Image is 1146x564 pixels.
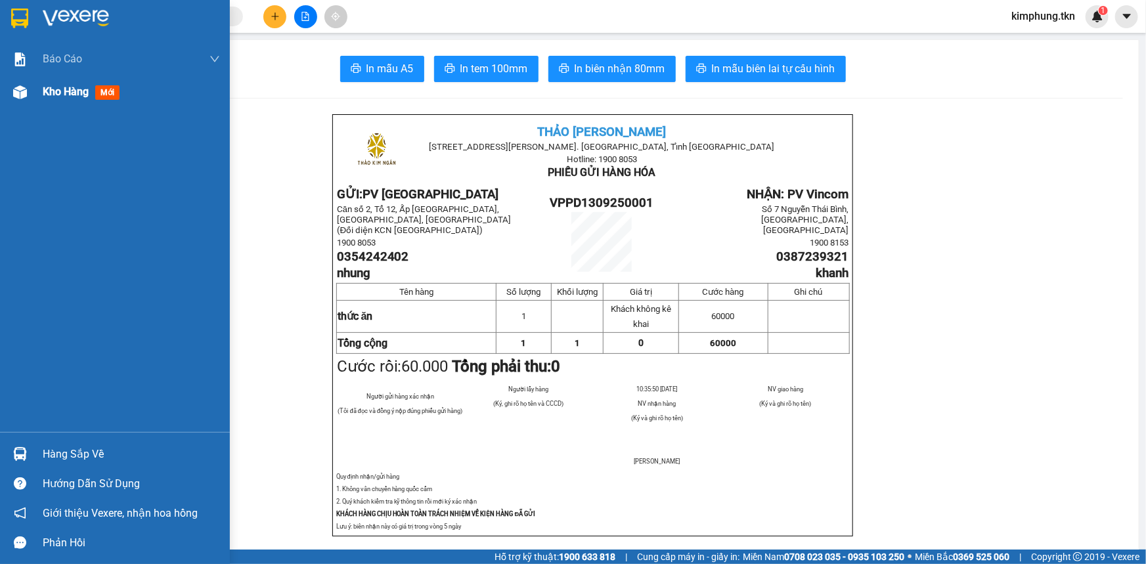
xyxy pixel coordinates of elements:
span: 1 [575,338,580,348]
span: In mẫu A5 [366,60,414,77]
span: question-circle [14,477,26,490]
span: 1 [521,338,526,348]
span: Lưu ý: biên nhận này có giá trị trong vòng 5 ngày [336,523,462,530]
span: Cước hàng [703,287,744,297]
span: Tên hàng [399,287,433,297]
span: Căn số 2, Tổ 12, Ấp [GEOGRAPHIC_DATA], [GEOGRAPHIC_DATA], [GEOGRAPHIC_DATA] (Đối diện KCN [GEOG... [337,204,512,235]
button: aim [324,5,347,28]
span: 0387239321 [777,249,849,264]
span: Giá trị [630,287,652,297]
span: caret-down [1121,11,1133,22]
span: (Ký, ghi rõ họ tên và CCCD) [493,400,563,407]
span: Kho hàng [43,85,89,98]
span: down [209,54,220,64]
strong: KHÁCH HÀNG CHỊU HOÀN TOÀN TRÁCH NHIỆM VỀ KIỆN HÀNG ĐÃ GỬI [336,510,536,517]
span: Người lấy hàng [508,385,548,393]
span: Hỗ trợ kỹ thuật: [495,550,615,564]
span: 1. Không vân chuyển hàng quốc cấm [336,485,433,492]
span: Quy định nhận/gửi hàng [336,473,399,480]
span: Hotline: 1900 8053 [567,154,637,164]
button: plus [263,5,286,28]
span: 10:35:50 [DATE] [636,385,677,393]
li: Hotline: 1900 8153 [123,49,549,65]
span: aim [331,12,340,21]
span: thức ăn [338,310,373,322]
span: (Tôi đã đọc và đồng ý nộp đúng phiếu gửi hàng) [338,407,463,414]
span: THẢO [PERSON_NAME] [538,125,667,139]
span: file-add [301,12,310,21]
img: logo.jpg [16,16,82,82]
strong: Tổng cộng [338,337,387,349]
strong: Tổng phải thu: [452,357,561,376]
div: Hàng sắp về [43,445,220,464]
span: kimphung.tkn [1001,8,1086,24]
span: | [625,550,627,564]
span: 60000 [710,338,736,348]
span: nhung [337,266,370,280]
strong: 0369 525 060 [953,552,1009,562]
span: | [1019,550,1021,564]
span: NV giao hàng [768,385,803,393]
span: printer [351,63,361,76]
span: printer [696,63,707,76]
span: In mẫu biên lai tự cấu hình [712,60,835,77]
span: 60000 [712,311,735,321]
span: (Ký và ghi rõ họ tên) [631,414,683,422]
span: NV nhận hàng [638,400,676,407]
b: GỬI : PV [GEOGRAPHIC_DATA] [16,95,196,139]
button: printerIn biên nhận 80mm [548,56,676,82]
img: logo-vxr [11,9,28,28]
span: Cung cấp máy in - giấy in: [637,550,739,564]
button: caret-down [1115,5,1138,28]
span: Miền Nam [743,550,904,564]
span: ⚪️ [908,554,912,559]
strong: 0708 023 035 - 0935 103 250 [784,552,904,562]
button: printerIn mẫu biên lai tự cấu hình [686,56,846,82]
span: 60.000 [402,357,449,376]
span: message [14,536,26,549]
span: 0354242402 [337,249,409,264]
span: Ghi chú [795,287,823,297]
div: Phản hồi [43,533,220,553]
img: icon-new-feature [1091,11,1103,22]
img: warehouse-icon [13,447,27,461]
span: mới [95,85,120,100]
span: 0 [552,357,561,376]
span: 1 [1101,6,1105,15]
span: NHẬN: PV Vincom [747,187,849,202]
li: [STREET_ADDRESS][PERSON_NAME]. [GEOGRAPHIC_DATA], Tỉnh [GEOGRAPHIC_DATA] [123,32,549,49]
button: file-add [294,5,317,28]
span: 1 [521,311,526,321]
span: Cước rồi: [337,357,561,376]
span: Số lượng [506,287,540,297]
sup: 1 [1099,6,1108,15]
span: printer [559,63,569,76]
span: printer [445,63,455,76]
span: plus [271,12,280,21]
span: Khối lượng [557,287,598,297]
span: copyright [1073,552,1082,561]
span: PV [GEOGRAPHIC_DATA] [363,187,499,202]
img: warehouse-icon [13,85,27,99]
img: logo [344,119,409,184]
span: Giới thiệu Vexere, nhận hoa hồng [43,505,198,521]
button: printerIn tem 100mm [434,56,539,82]
span: 2. Quý khách kiểm tra kỹ thông tin rồi mới ký xác nhận [336,498,477,505]
span: Khách không kê khai [611,304,671,329]
span: PHIẾU GỬI HÀNG HÓA [548,166,656,179]
span: 1900 8153 [810,238,849,248]
span: In tem 100mm [460,60,528,77]
span: [PERSON_NAME] [634,458,680,465]
span: (Ký và ghi rõ họ tên) [759,400,811,407]
img: solution-icon [13,53,27,66]
span: khanh [816,266,849,280]
span: Người gửi hàng xác nhận [366,393,434,400]
strong: 1900 633 818 [559,552,615,562]
span: Miền Bắc [915,550,1009,564]
strong: GỬI: [337,187,499,202]
span: Số 7 Nguyễn Thái Bình, [GEOGRAPHIC_DATA], [GEOGRAPHIC_DATA] [762,204,849,235]
span: [STREET_ADDRESS][PERSON_NAME]. [GEOGRAPHIC_DATA], Tỉnh [GEOGRAPHIC_DATA] [430,142,775,152]
div: Hướng dẫn sử dụng [43,474,220,494]
span: VPPD1309250001 [550,196,653,210]
span: 0 [638,337,644,348]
